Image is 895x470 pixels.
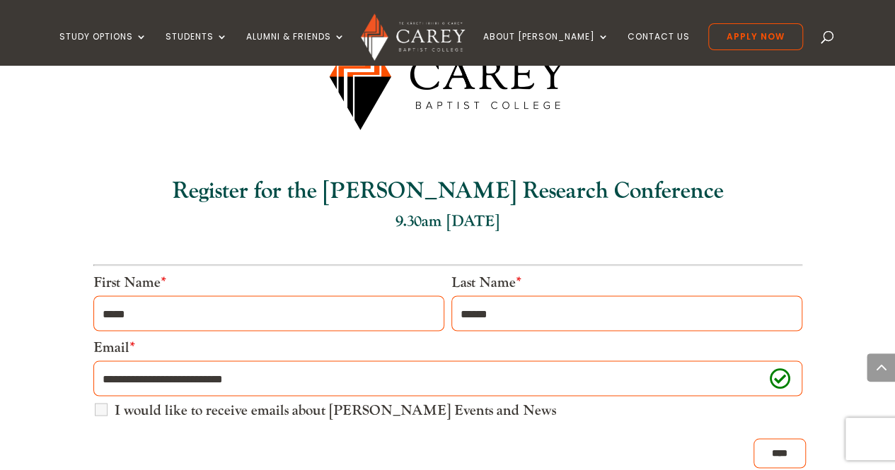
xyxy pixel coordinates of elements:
a: About [PERSON_NAME] [483,32,609,65]
b: Register for the [PERSON_NAME] Research Conference [172,177,724,206]
a: Contact Us [628,32,690,65]
a: Study Options [59,32,147,65]
a: Apply Now [708,23,803,50]
label: I would like to receive emails about [PERSON_NAME] Events and News [115,403,556,417]
img: Carey Baptist College [361,13,465,61]
label: First Name [93,273,166,291]
font: 9.30am [DATE] [395,211,500,231]
a: Alumni & Friends [246,32,345,65]
label: Last Name [451,273,521,291]
a: Students [166,32,228,65]
label: Email [93,338,135,356]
